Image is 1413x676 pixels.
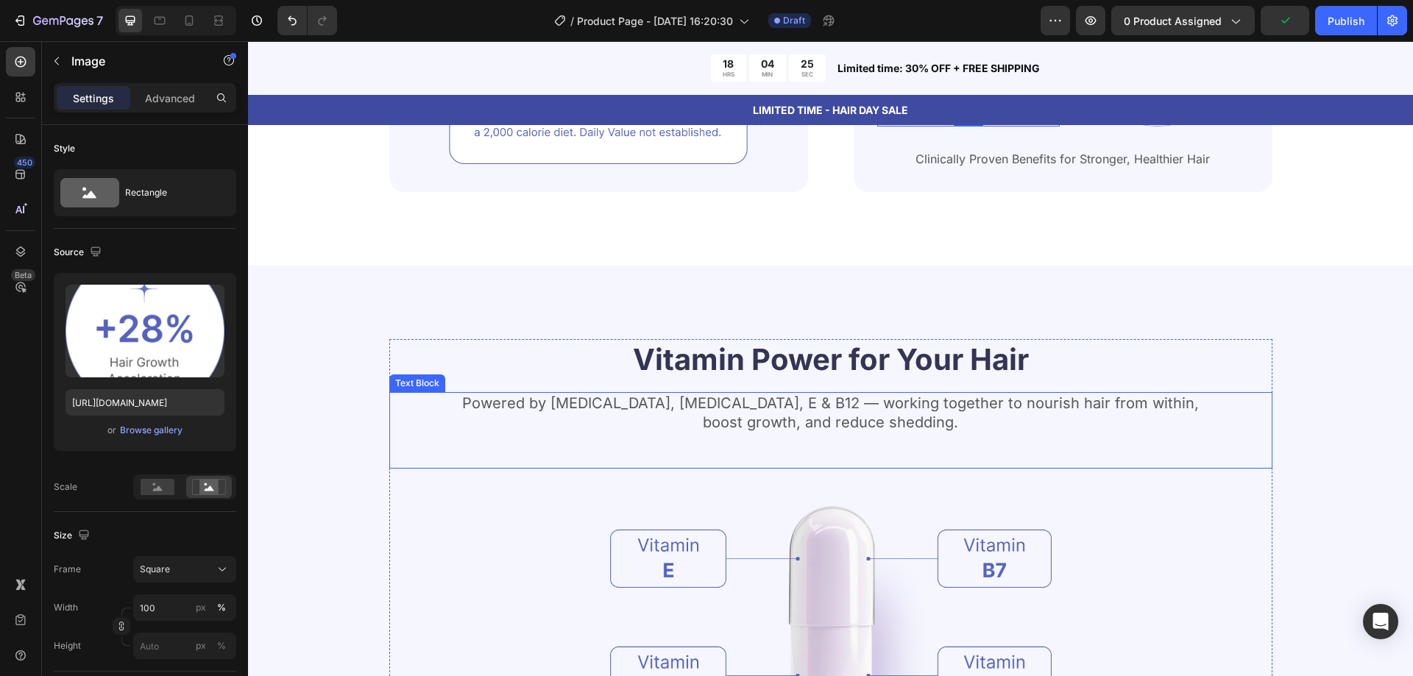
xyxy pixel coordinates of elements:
label: Width [54,601,78,614]
p: Advanced [145,90,195,106]
div: 450 [14,157,35,168]
img: preview-image [65,285,224,377]
iframe: Design area [248,41,1413,676]
input: px% [133,594,236,621]
span: Square [140,563,170,576]
button: Square [133,556,236,583]
span: or [107,421,116,439]
button: 7 [6,6,110,35]
button: px [213,637,230,655]
div: Source [54,243,105,263]
button: px [213,599,230,616]
div: Browse gallery [120,424,183,437]
p: Powered by [MEDICAL_DATA], [MEDICAL_DATA], E & B12 — working together to nourish hair from within... [143,352,1023,391]
h2: Vitamin Power for Your Hair [141,298,1024,339]
button: % [192,599,210,616]
div: Text Block [144,335,194,349]
span: Product Page - [DATE] 16:20:30 [577,13,733,29]
p: Image [71,52,196,70]
div: Scale [54,480,77,494]
div: Open Intercom Messenger [1363,604,1398,639]
input: https://example.com/image.jpg [65,389,224,416]
div: Publish [1328,13,1364,29]
button: Browse gallery [119,423,183,438]
div: Style [54,142,75,155]
div: % [217,601,226,614]
div: px [196,601,206,614]
div: Rectangle [125,176,215,210]
div: px [196,639,206,652]
p: Settings [73,90,114,106]
div: Size [54,526,93,546]
div: % [217,639,226,652]
div: Beta [11,269,35,281]
div: Undo/Redo [277,6,337,35]
input: px% [133,633,236,659]
label: Frame [54,563,81,576]
span: Draft [783,14,805,27]
label: Height [54,639,81,652]
span: / [570,13,574,29]
button: 0 product assigned [1111,6,1255,35]
p: Clinically Proven Benefits for Stronger, Healthier Hair [631,110,999,126]
button: % [192,637,210,655]
p: 7 [96,12,103,29]
span: 0 product assigned [1124,13,1222,29]
button: Publish [1315,6,1377,35]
